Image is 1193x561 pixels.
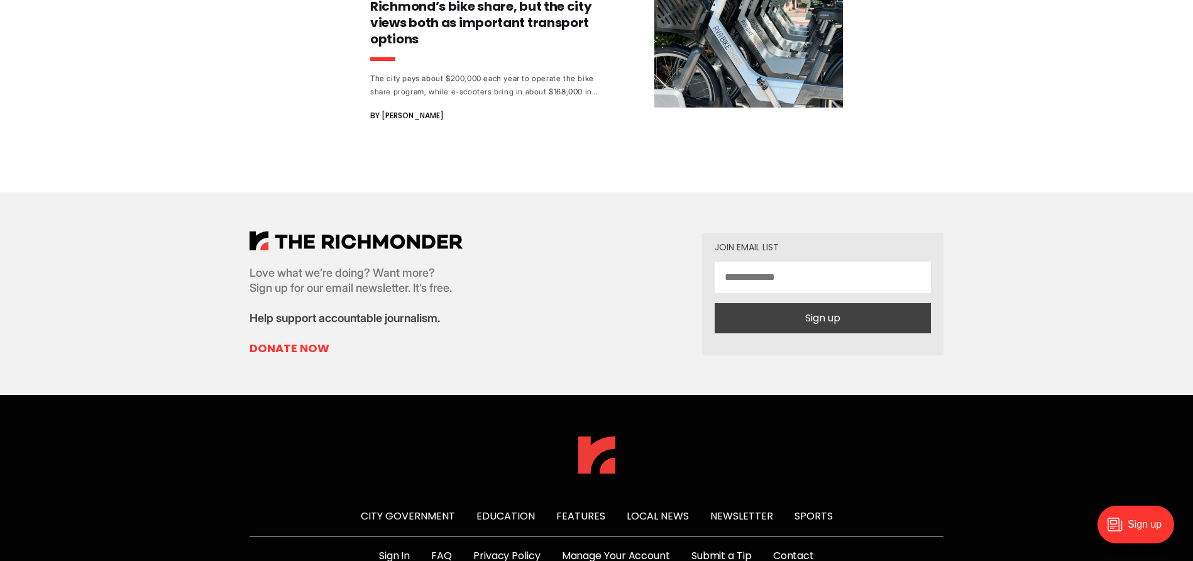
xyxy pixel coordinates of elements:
[361,509,455,523] a: City Government
[1087,499,1193,561] iframe: portal-trigger
[627,509,689,523] a: Local News
[250,341,463,356] a: Donate Now
[710,509,773,523] a: Newsletter
[250,311,463,326] p: Help support accountable journalism.
[370,108,444,123] span: By [PERSON_NAME]
[476,509,535,523] a: Education
[370,72,604,98] div: The city pays about $200,000 each year to operate the bike share program, while e-scooters bring ...
[250,231,463,250] img: The Richmonder Logo
[715,243,931,252] div: Join email list
[250,265,463,296] p: Love what we’re doing? Want more? Sign up for our email newsletter. It’s free.
[794,509,833,523] a: Sports
[556,509,605,523] a: Features
[715,303,931,333] button: Sign up
[578,436,615,474] img: The Richmonder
